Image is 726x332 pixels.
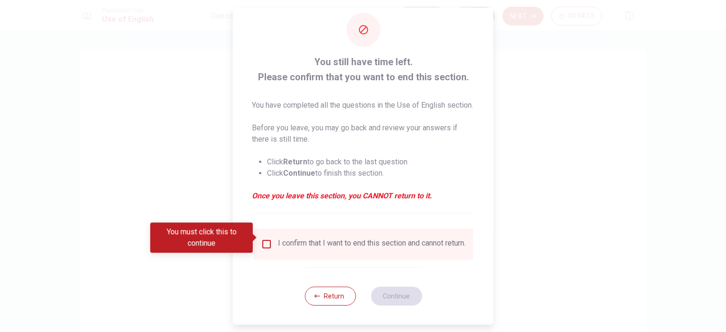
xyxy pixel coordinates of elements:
li: Click to go back to the last question [267,156,475,168]
strong: Continue [283,169,315,178]
div: You must click this to continue [150,222,253,253]
span: You still have time left. Please confirm that you want to end this section. [252,54,475,85]
strong: Return [283,157,307,166]
em: Once you leave this section, you CANNOT return to it. [252,190,475,202]
button: Continue [371,287,422,306]
p: Before you leave, you may go back and review your answers if there is still time. [252,122,475,145]
div: I confirm that I want to end this section and cannot return. [278,238,466,250]
li: Click to finish this section. [267,168,475,179]
button: Return [304,287,355,306]
span: You must click this to continue [261,238,272,250]
p: You have completed all the questions in the Use of English section. [252,100,475,111]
